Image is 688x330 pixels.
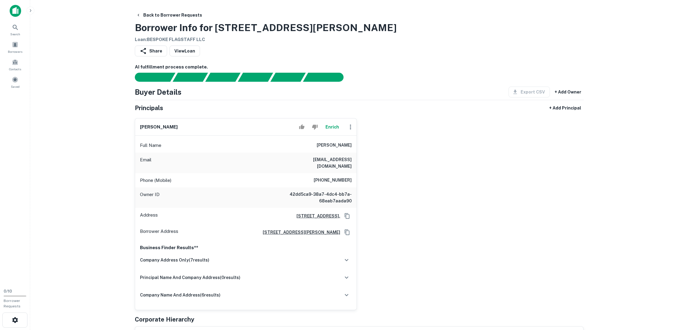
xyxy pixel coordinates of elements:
[2,21,28,38] a: Search
[238,73,273,82] div: Principals found, AI now looking for contact information...
[140,156,151,170] p: Email
[135,21,397,35] h3: Borrower Info for [STREET_ADDRESS][PERSON_NAME]
[140,228,178,237] p: Borrower Address
[140,274,240,281] h6: principal name and company address ( 0 results)
[4,289,12,294] span: 0 / 10
[2,56,28,73] a: Contacts
[135,46,167,56] button: Share
[140,142,161,149] p: Full Name
[314,177,352,184] h6: [PHONE_NUMBER]
[135,315,194,324] h5: Corporate Hierarchy
[10,5,21,17] img: capitalize-icon.png
[658,282,688,311] iframe: Chat Widget
[292,213,340,219] a: [STREET_ADDRESS],
[303,73,351,82] div: AI fulfillment process complete.
[140,211,158,221] p: Address
[547,103,584,113] button: + Add Principal
[128,73,173,82] div: Sending borrower request to AI...
[135,103,163,113] h5: Principals
[8,49,22,54] span: Borrowers
[317,142,352,149] h6: [PERSON_NAME]
[135,87,182,97] h4: Buyer Details
[140,292,220,298] h6: company name and address ( 6 results)
[173,73,208,82] div: Your request is received and processing...
[170,46,200,56] a: ViewLoan
[2,74,28,90] a: Saved
[134,10,204,21] button: Back to Borrower Requests
[135,36,397,43] h6: Loan : BESPOKE FLAGSTAFF LLC
[140,244,352,251] p: Business Finder Results**
[270,73,306,82] div: Principals found, still searching for contact information. This may take time...
[2,39,28,55] a: Borrowers
[140,177,171,184] p: Phone (Mobile)
[10,32,20,36] span: Search
[140,124,178,131] h6: [PERSON_NAME]
[9,67,21,71] span: Contacts
[11,84,20,89] span: Saved
[296,121,307,133] button: Accept
[309,121,320,133] button: Reject
[205,73,240,82] div: Documents found, AI parsing details...
[323,121,342,133] button: Enrich
[279,156,352,170] h6: [EMAIL_ADDRESS][DOMAIN_NAME]
[4,299,21,308] span: Borrower Requests
[343,228,352,237] button: Copy Address
[258,229,340,236] a: [STREET_ADDRESS][PERSON_NAME]
[552,87,584,97] button: + Add Owner
[140,257,209,263] h6: company address only ( 7 results)
[140,191,160,204] p: Owner ID
[135,64,584,71] h6: AI fulfillment process complete.
[343,211,352,221] button: Copy Address
[279,191,352,204] h6: 42dd5ca9-38a7-4dc4-bb7a-68eab7aada90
